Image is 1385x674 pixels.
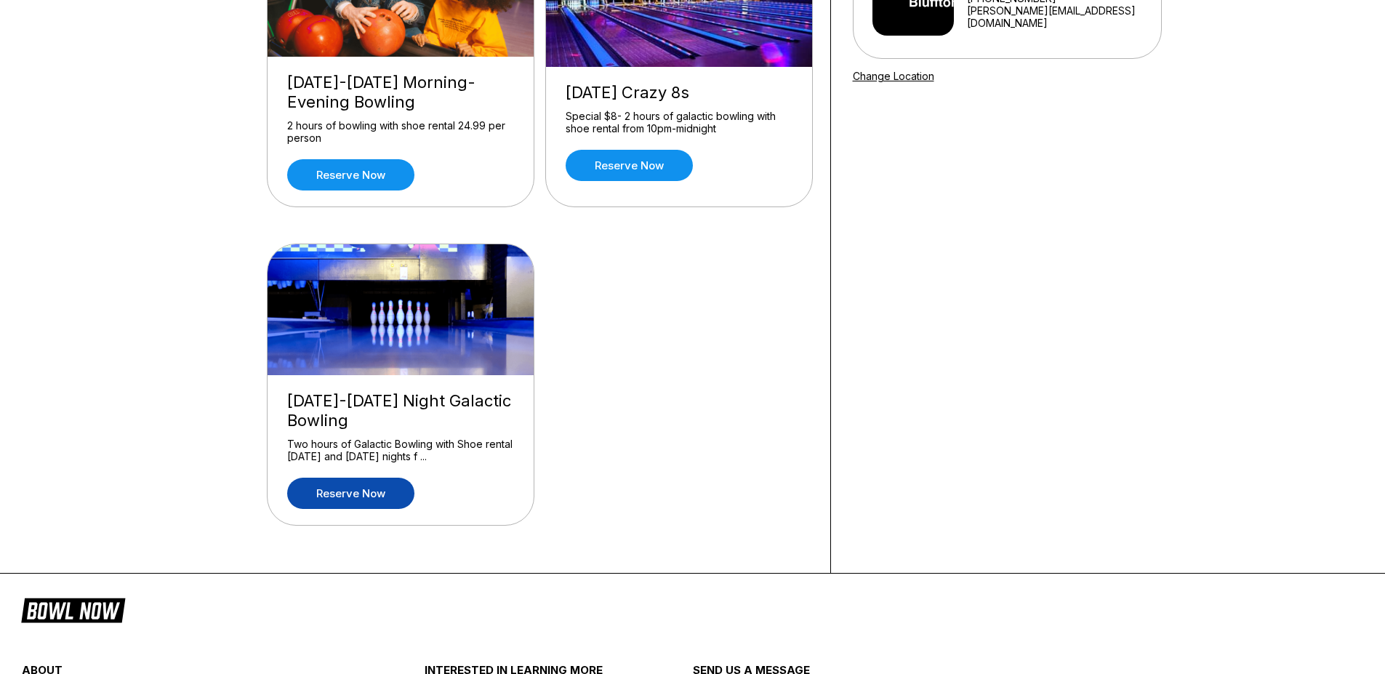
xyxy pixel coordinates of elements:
div: Special $8- 2 hours of galactic bowling with shoe rental from 10pm-midnight [566,110,792,135]
div: Two hours of Galactic Bowling with Shoe rental [DATE] and [DATE] nights f ... [287,438,514,463]
img: Friday-Saturday Night Galactic Bowling [268,244,535,375]
a: [PERSON_NAME][EMAIL_ADDRESS][DOMAIN_NAME] [967,4,1155,29]
a: Reserve now [287,159,414,190]
div: [DATE]-[DATE] Morning-Evening Bowling [287,73,514,112]
a: Reserve now [566,150,693,181]
div: [DATE]-[DATE] Night Galactic Bowling [287,391,514,430]
a: Reserve now [287,478,414,509]
a: Change Location [853,70,934,82]
div: [DATE] Crazy 8s [566,83,792,103]
div: 2 hours of bowling with shoe rental 24.99 per person [287,119,514,145]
